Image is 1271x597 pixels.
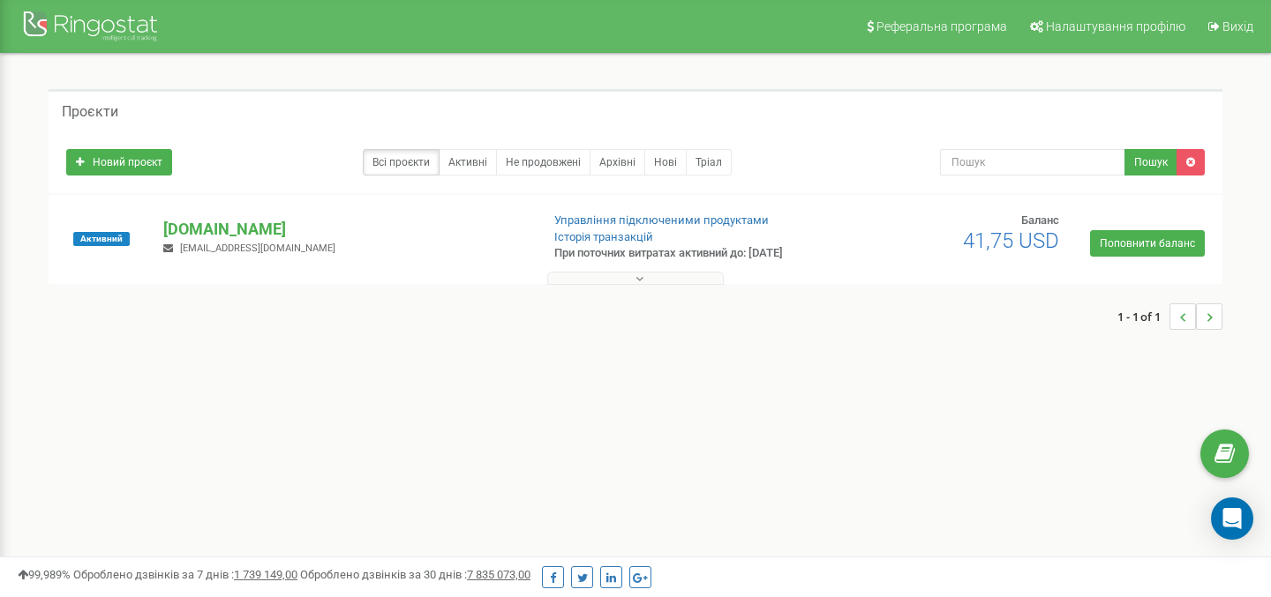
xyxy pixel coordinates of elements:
[1090,230,1205,257] a: Поповнити баланс
[554,213,769,227] a: Управління підключеними продуктами
[1222,19,1253,34] span: Вихід
[1124,149,1177,175] button: Пошук
[66,149,172,175] a: Новий проєкт
[1117,286,1222,347] nav: ...
[554,230,653,243] a: Історія транзакцій
[644,149,687,175] a: Нові
[363,149,440,175] a: Всі проєкти
[940,149,1125,175] input: Пошук
[467,568,530,581] u: 7 835 073,00
[496,149,590,175] a: Не продовжені
[73,232,130,246] span: Активний
[163,218,525,241] p: [DOMAIN_NAME]
[554,245,819,262] p: При поточних витратах активний до: [DATE]
[1211,497,1253,540] div: Open Intercom Messenger
[1021,213,1059,227] span: Баланс
[18,568,71,581] span: 99,989%
[590,149,645,175] a: Архівні
[62,104,118,120] h5: Проєкти
[300,568,530,581] span: Оброблено дзвінків за 30 днів :
[963,228,1059,253] span: 41,75 USD
[234,568,297,581] u: 1 739 149,00
[1117,303,1169,330] span: 1 - 1 of 1
[180,243,335,254] span: [EMAIL_ADDRESS][DOMAIN_NAME]
[1046,19,1185,34] span: Налаштування профілю
[876,19,1007,34] span: Реферальна програма
[686,149,732,175] a: Тріал
[439,149,497,175] a: Активні
[73,568,297,581] span: Оброблено дзвінків за 7 днів :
